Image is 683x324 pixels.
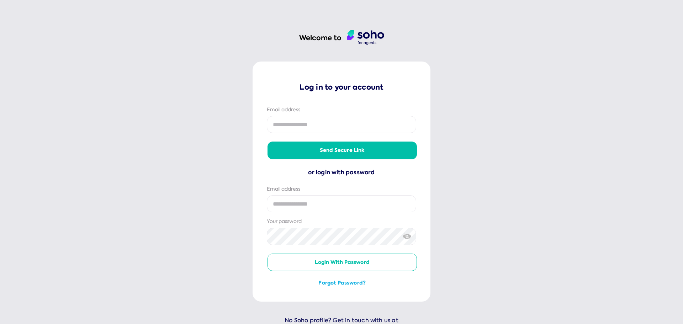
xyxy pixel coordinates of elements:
button: Forgot password? [268,280,417,287]
div: Email address [267,106,416,113]
div: or login with password [267,168,416,177]
button: Login with password [268,254,417,271]
h1: Welcome to [299,33,341,43]
button: Send secure link [268,142,417,159]
div: Your password [267,218,416,225]
img: agent logo [347,30,384,45]
p: Log in to your account [267,82,416,92]
img: eye-crossed.svg [403,233,412,240]
div: Email address [267,186,416,193]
